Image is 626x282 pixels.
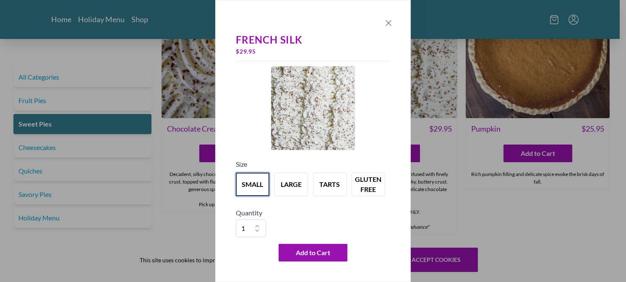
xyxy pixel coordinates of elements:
h5: Size [236,159,390,169]
button: Variant Swatch [313,173,347,196]
button: Variant Swatch [352,173,385,196]
button: Variant Swatch [274,173,308,196]
a: Product Image [271,66,355,153]
span: Add to Cart [296,248,330,258]
h5: Quantity [236,208,390,218]
button: Add to Cart [279,244,347,261]
div: French Silk [236,34,390,46]
button: Close panel [383,18,394,28]
div: $ 29.95 [236,46,390,57]
button: Variant Swatch [236,173,269,196]
img: Product Image [271,66,355,150]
